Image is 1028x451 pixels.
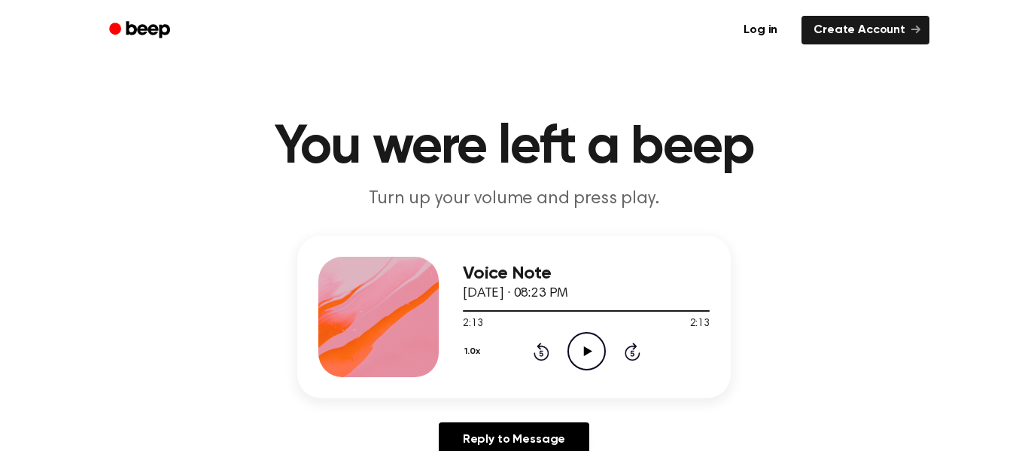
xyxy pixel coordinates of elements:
button: 1.0x [463,339,485,364]
h3: Voice Note [463,264,710,284]
a: Log in [728,13,792,47]
span: 2:13 [690,316,710,332]
span: [DATE] · 08:23 PM [463,287,568,300]
h1: You were left a beep [129,120,899,175]
span: 2:13 [463,316,482,332]
a: Create Account [801,16,929,44]
a: Beep [99,16,184,45]
p: Turn up your volume and press play. [225,187,803,212]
